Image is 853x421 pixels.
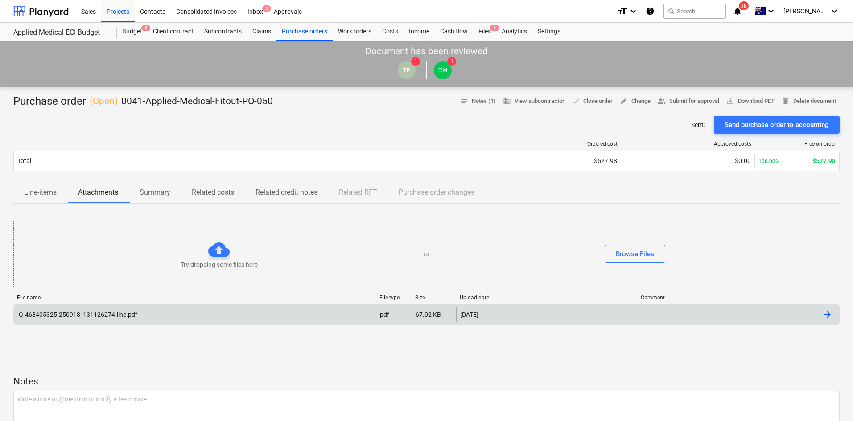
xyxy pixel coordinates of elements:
p: or [424,249,430,258]
button: Browse Files [605,245,665,263]
a: Work orders [333,23,377,41]
button: Send purchase order to accounting [714,116,840,134]
div: Rowan MacDonald [434,61,452,79]
span: business [503,97,511,105]
p: Summary [140,187,170,198]
span: edit [620,97,628,105]
span: 1 [411,57,420,66]
i: notifications [733,6,742,16]
button: Delete document [778,94,840,108]
a: Files2 [473,23,496,41]
div: Ordered cost [558,141,618,147]
div: Budget [117,23,148,41]
button: Submit for approval [654,94,723,108]
p: Related costs [192,187,234,198]
span: 2 [262,5,271,12]
p: Document has been reviewed [365,45,488,58]
span: done [572,97,580,105]
div: Upload date [460,294,634,301]
a: Purchase orders [276,23,333,41]
a: Subcontracts [199,23,247,41]
button: Search [663,4,726,19]
div: $527.98 [558,157,617,164]
div: Approved costs [692,141,751,147]
i: keyboard_arrow_down [829,6,840,16]
div: 67.02 KB [416,311,441,318]
div: pdf [380,311,389,318]
i: keyboard_arrow_down [628,6,639,16]
a: Settings [532,23,566,41]
div: Purchase order [13,94,273,109]
div: Total [17,157,31,164]
a: Client contract [148,23,199,41]
div: Free on order [758,141,836,147]
div: Browse Files [616,248,654,260]
p: Line-items [24,187,57,198]
p: Related credit notes [255,187,317,198]
a: Analytics [496,23,532,41]
div: File type [379,294,408,301]
span: Close order [572,96,613,106]
i: keyboard_arrow_down [766,6,776,16]
span: Submit for approval [658,96,719,106]
div: Applied Medical ECI Budget [13,28,106,37]
div: Q-468405325-250918_131126274-line.pdf [17,311,137,318]
a: Budget9 [117,23,148,41]
button: Download PDF [723,94,778,108]
a: Cash flow [435,23,473,41]
button: Change [616,94,654,108]
span: 2 [490,25,499,31]
a: Claims [247,23,276,41]
div: $0.00 [692,157,751,164]
span: 1 [447,57,456,66]
i: format_size [617,6,628,16]
span: Change [620,96,651,106]
div: Files [473,23,496,41]
i: Knowledge base [646,6,655,16]
span: 9 [141,25,150,31]
span: delete [782,97,790,105]
span: people_alt [658,97,666,105]
div: Comment [641,294,815,301]
small: 100.00% [758,158,779,164]
span: View subcontractor [503,96,565,106]
p: 0041-Applied-Medical-Fitout-PO-050 [121,95,273,108]
span: RM [438,67,448,74]
span: search [668,8,675,15]
div: Size [415,294,453,301]
div: $527.98 [758,157,836,164]
p: ( Open ) [90,95,118,108]
a: Costs [377,23,404,41]
div: [DATE] [460,311,478,318]
span: notes [460,97,468,105]
button: View subcontractor [499,94,568,108]
iframe: Chat Widget [808,378,853,421]
span: save_alt [726,97,734,105]
span: [PERSON_NAME] [783,8,828,15]
p: Try dropping some files here [181,260,258,269]
div: Tejas Pawar [398,61,416,79]
p: Attachments [78,187,118,198]
span: 38 [739,1,749,10]
div: Send purchase order to accounting [725,119,829,131]
span: TP [403,67,410,74]
span: Delete document [782,96,836,106]
span: Notes (1) [460,96,496,106]
button: Notes (1) [457,94,499,108]
span: Download PDF [726,96,775,106]
button: Close order [568,94,616,108]
a: Income [404,23,435,41]
div: - [641,311,643,318]
div: Try dropping some files hereorBrowse Files [13,221,841,287]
